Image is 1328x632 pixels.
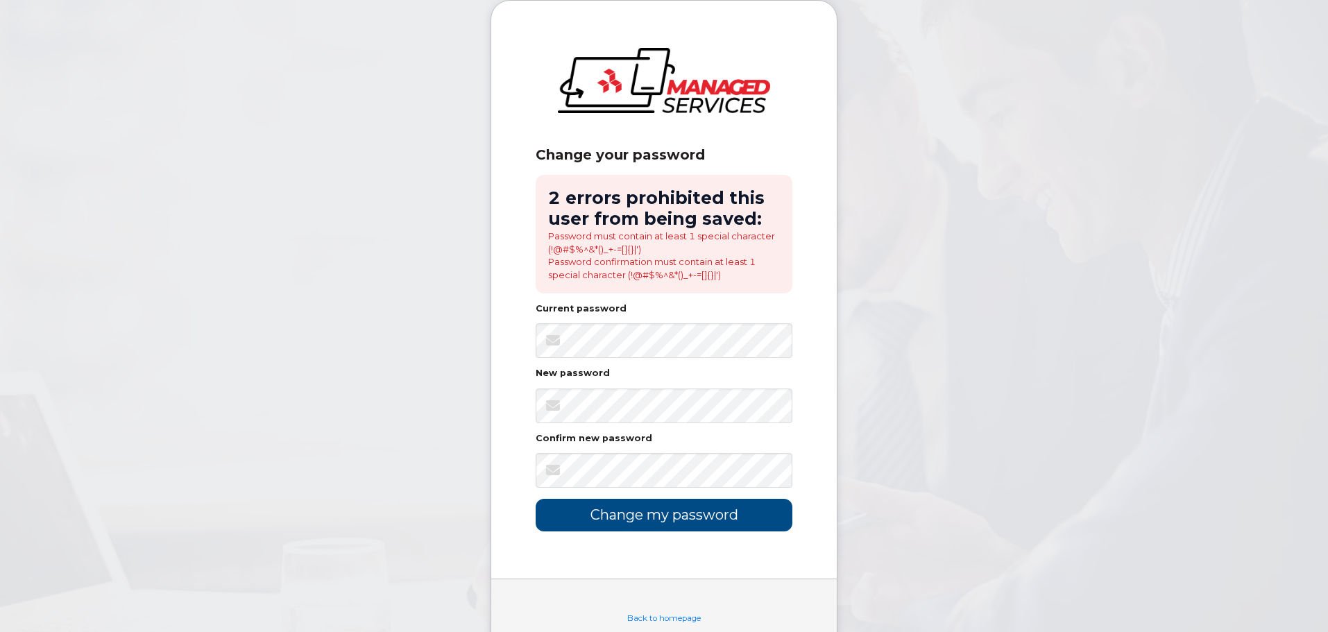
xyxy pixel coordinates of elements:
[558,48,770,113] img: logo-large.png
[536,305,627,314] label: Current password
[548,255,780,281] li: Password confirmation must contain at least 1 special character (!@#$%^&*()_+-=[]{}|')
[536,146,792,164] div: Change your password
[548,187,780,230] h2: 2 errors prohibited this user from being saved:
[548,230,780,255] li: Password must contain at least 1 special character (!@#$%^&*()_+-=[]{}|')
[536,499,792,531] input: Change my password
[536,434,652,443] label: Confirm new password
[627,613,701,623] a: Back to homepage
[536,369,610,378] label: New password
